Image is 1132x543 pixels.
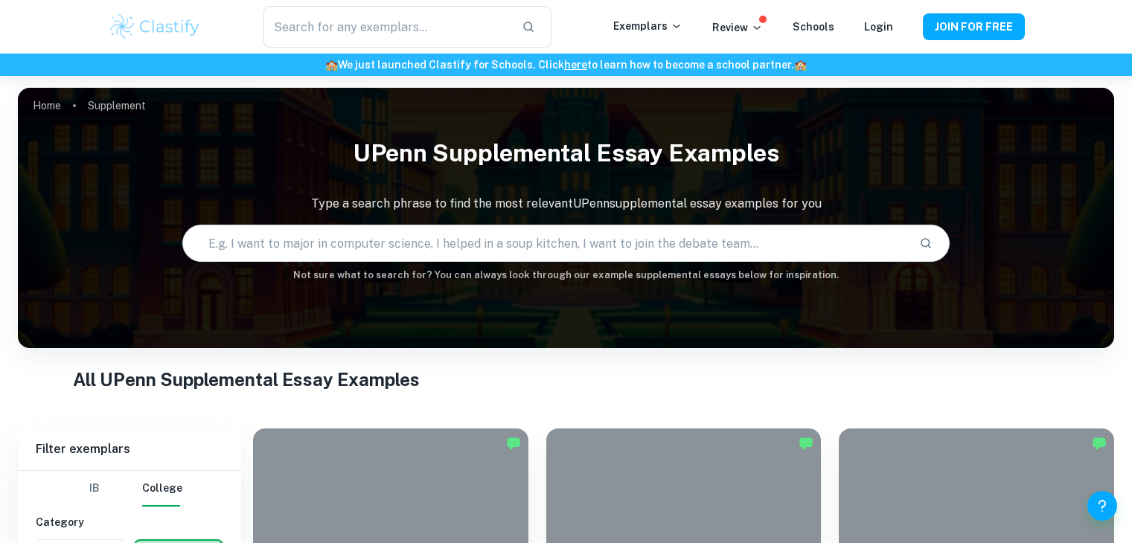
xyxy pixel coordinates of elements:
[793,21,834,33] a: Schools
[108,12,202,42] img: Clastify logo
[794,59,807,71] span: 🏫
[77,471,182,507] div: Filter type choice
[183,222,907,264] input: E.g. I want to major in computer science, I helped in a soup kitchen, I want to join the debate t...
[73,366,1060,393] h1: All UPenn Supplemental Essay Examples
[864,21,893,33] a: Login
[613,18,682,34] p: Exemplars
[506,436,521,451] img: Marked
[88,97,146,114] p: Supplement
[1087,491,1117,521] button: Help and Feedback
[564,59,587,71] a: here
[18,428,241,470] h6: Filter exemplars
[3,57,1129,73] h6: We just launched Clastify for Schools. Click to learn how to become a school partner.
[799,436,813,451] img: Marked
[18,129,1114,177] h1: UPenn Supplemental Essay Examples
[923,13,1025,40] button: JOIN FOR FREE
[263,6,509,48] input: Search for any exemplars...
[1092,436,1107,451] img: Marked
[77,471,112,507] button: IB
[18,195,1114,213] p: Type a search phrase to find the most relevant UPenn supplemental essay examples for you
[18,268,1114,283] h6: Not sure what to search for? You can always look through our example supplemental essays below fo...
[913,231,938,256] button: Search
[325,59,338,71] span: 🏫
[33,95,61,116] a: Home
[142,471,182,507] button: College
[712,19,763,36] p: Review
[36,514,223,530] h6: Category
